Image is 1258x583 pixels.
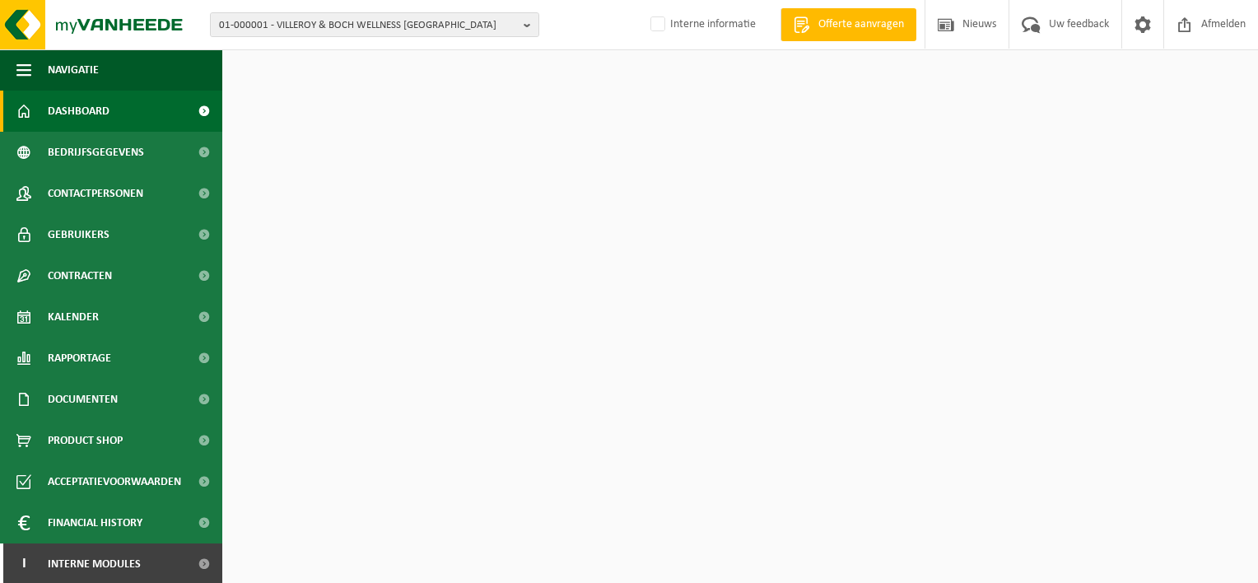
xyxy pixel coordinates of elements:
[48,420,123,461] span: Product Shop
[48,91,109,132] span: Dashboard
[219,13,517,38] span: 01-000001 - VILLEROY & BOCH WELLNESS [GEOGRAPHIC_DATA]
[210,12,539,37] button: 01-000001 - VILLEROY & BOCH WELLNESS [GEOGRAPHIC_DATA]
[48,49,99,91] span: Navigatie
[48,379,118,420] span: Documenten
[48,132,144,173] span: Bedrijfsgegevens
[814,16,908,33] span: Offerte aanvragen
[647,12,756,37] label: Interne informatie
[48,296,99,338] span: Kalender
[780,8,916,41] a: Offerte aanvragen
[48,173,143,214] span: Contactpersonen
[48,214,109,255] span: Gebruikers
[48,255,112,296] span: Contracten
[48,338,111,379] span: Rapportage
[48,461,181,502] span: Acceptatievoorwaarden
[48,502,142,543] span: Financial History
